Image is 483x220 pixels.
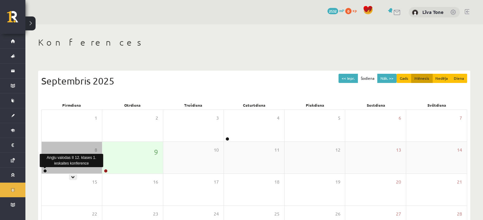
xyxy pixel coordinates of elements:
[339,8,344,13] span: mP
[224,101,285,110] div: Ceturtdiena
[396,179,401,185] span: 20
[335,179,340,185] span: 19
[412,9,418,16] img: Līva Tone
[40,154,103,167] div: Angļu valodas II 12. klases 1. ieskaites konference
[460,115,462,122] span: 7
[396,147,401,154] span: 13
[92,211,97,217] span: 22
[41,101,102,110] div: Pirmdiena
[153,179,158,185] span: 16
[358,74,378,83] button: Šodiena
[457,179,462,185] span: 21
[7,11,25,27] a: Rīgas 1. Tālmācības vidusskola
[432,74,451,83] button: Nedēļa
[457,147,462,154] span: 14
[396,211,401,217] span: 27
[274,211,279,217] span: 25
[92,179,97,185] span: 15
[102,101,163,110] div: Otrdiena
[277,115,279,122] span: 4
[352,8,357,13] span: xp
[214,179,219,185] span: 17
[154,147,158,157] span: 9
[274,179,279,185] span: 18
[38,37,470,48] h1: Konferences
[406,101,467,110] div: Svētdiena
[422,9,444,15] a: Līva Tone
[95,115,97,122] span: 1
[163,101,224,110] div: Trešdiena
[214,211,219,217] span: 24
[451,74,467,83] button: Diena
[153,211,158,217] span: 23
[335,211,340,217] span: 26
[377,74,397,83] button: Nāk. >>
[214,147,219,154] span: 10
[338,115,340,122] span: 5
[345,8,352,14] span: 0
[41,74,467,88] div: Septembris 2025
[411,74,433,83] button: Mēnesis
[399,115,401,122] span: 6
[345,8,360,13] a: 0 xp
[345,101,406,110] div: Sestdiena
[156,115,158,122] span: 2
[457,211,462,217] span: 28
[216,115,219,122] span: 3
[285,101,345,110] div: Piekdiena
[335,147,340,154] span: 12
[327,8,344,13] a: 2532 mP
[95,147,97,154] span: 8
[339,74,358,83] button: << Iepr.
[397,74,412,83] button: Gads
[274,147,279,154] span: 11
[327,8,338,14] span: 2532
